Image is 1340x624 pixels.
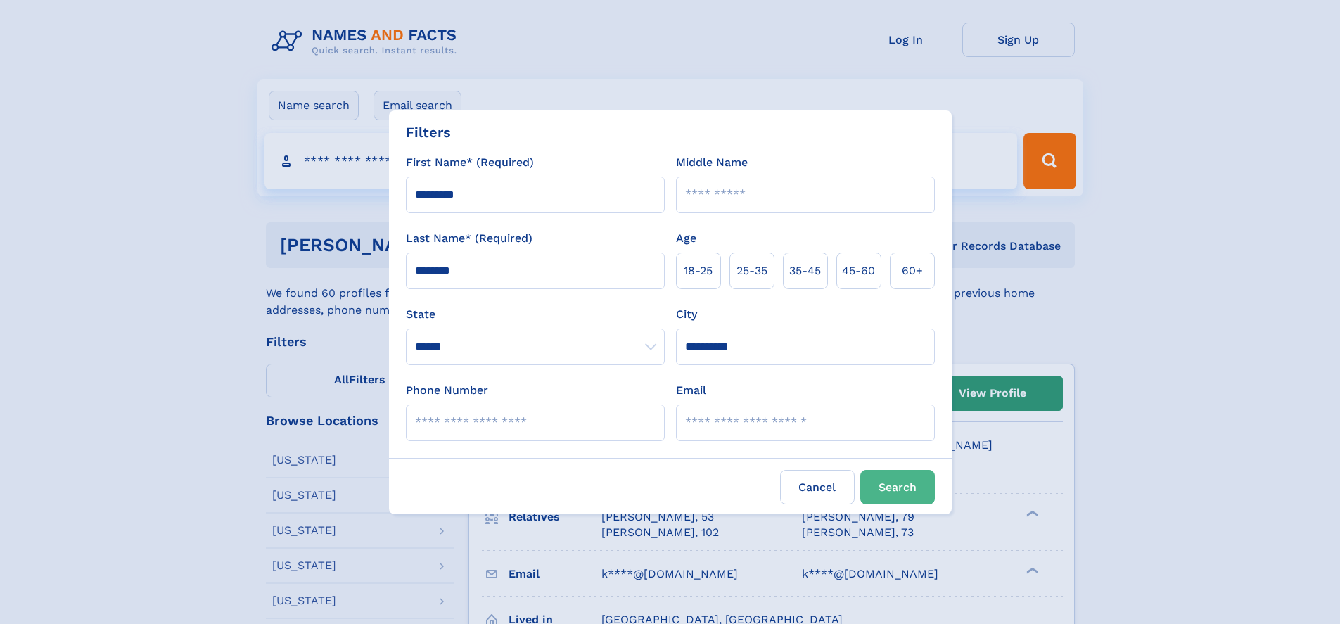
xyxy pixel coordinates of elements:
[684,262,713,279] span: 18‑25
[780,470,855,504] label: Cancel
[676,306,697,323] label: City
[406,306,665,323] label: State
[842,262,875,279] span: 45‑60
[676,154,748,171] label: Middle Name
[406,230,532,247] label: Last Name* (Required)
[406,122,451,143] div: Filters
[676,382,706,399] label: Email
[860,470,935,504] button: Search
[676,230,696,247] label: Age
[736,262,767,279] span: 25‑35
[406,154,534,171] label: First Name* (Required)
[406,382,488,399] label: Phone Number
[789,262,821,279] span: 35‑45
[902,262,923,279] span: 60+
